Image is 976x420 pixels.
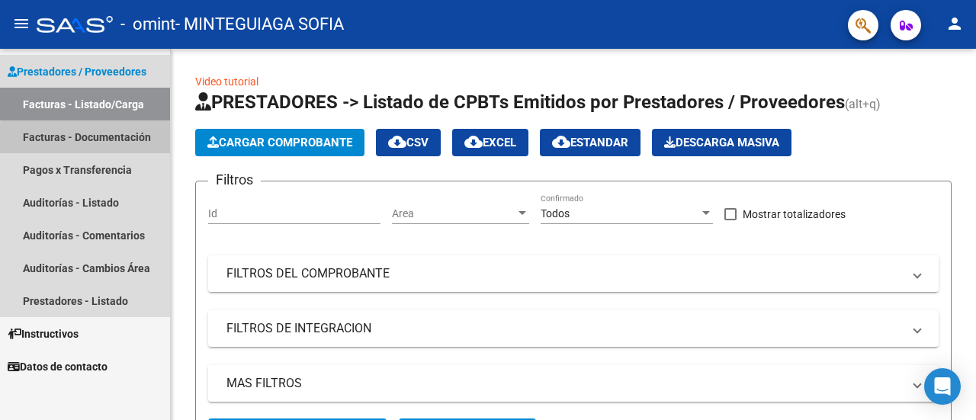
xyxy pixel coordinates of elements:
[540,129,640,156] button: Estandar
[226,375,902,392] mat-panel-title: MAS FILTROS
[392,207,515,220] span: Area
[8,358,108,375] span: Datos de contacto
[195,91,845,113] span: PRESTADORES -> Listado de CPBTs Emitidos por Prestadores / Proveedores
[652,129,791,156] app-download-masive: Descarga masiva de comprobantes (adjuntos)
[541,207,570,220] span: Todos
[464,133,483,151] mat-icon: cloud_download
[226,265,902,282] mat-panel-title: FILTROS DEL COMPROBANTE
[388,133,406,151] mat-icon: cloud_download
[845,97,881,111] span: (alt+q)
[208,365,939,402] mat-expansion-panel-header: MAS FILTROS
[652,129,791,156] button: Descarga Masiva
[388,136,429,149] span: CSV
[195,75,258,88] a: Video tutorial
[945,14,964,33] mat-icon: person
[464,136,516,149] span: EXCEL
[924,368,961,405] div: Open Intercom Messenger
[175,8,344,41] span: - MINTEGUIAGA SOFIA
[664,136,779,149] span: Descarga Masiva
[208,255,939,292] mat-expansion-panel-header: FILTROS DEL COMPROBANTE
[207,136,352,149] span: Cargar Comprobante
[552,133,570,151] mat-icon: cloud_download
[8,325,79,342] span: Instructivos
[120,8,175,41] span: - omint
[452,129,528,156] button: EXCEL
[8,63,146,80] span: Prestadores / Proveedores
[226,320,902,337] mat-panel-title: FILTROS DE INTEGRACION
[208,310,939,347] mat-expansion-panel-header: FILTROS DE INTEGRACION
[12,14,30,33] mat-icon: menu
[208,169,261,191] h3: Filtros
[743,205,846,223] span: Mostrar totalizadores
[195,129,364,156] button: Cargar Comprobante
[376,129,441,156] button: CSV
[552,136,628,149] span: Estandar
